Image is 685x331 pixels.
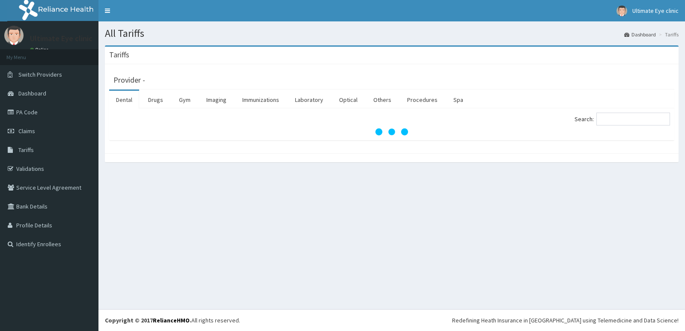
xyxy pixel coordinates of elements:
[18,71,62,78] span: Switch Providers
[657,31,679,38] li: Tariffs
[109,91,139,109] a: Dental
[18,89,46,97] span: Dashboard
[105,28,679,39] h1: All Tariffs
[596,113,670,125] input: Search:
[375,115,409,149] svg: audio-loading
[575,113,670,125] label: Search:
[366,91,398,109] a: Others
[200,91,233,109] a: Imaging
[632,7,679,15] span: Ultimate Eye clinic
[30,35,92,42] p: Ultimate Eye clinic
[153,316,190,324] a: RelianceHMO
[172,91,197,109] a: Gym
[288,91,330,109] a: Laboratory
[4,26,24,45] img: User Image
[235,91,286,109] a: Immunizations
[452,316,679,325] div: Redefining Heath Insurance in [GEOGRAPHIC_DATA] using Telemedicine and Data Science!
[141,91,170,109] a: Drugs
[447,91,470,109] a: Spa
[105,316,191,324] strong: Copyright © 2017 .
[18,146,34,154] span: Tariffs
[332,91,364,109] a: Optical
[616,6,627,16] img: User Image
[98,309,685,331] footer: All rights reserved.
[113,76,145,84] h3: Provider -
[30,47,51,53] a: Online
[624,31,656,38] a: Dashboard
[18,127,35,135] span: Claims
[400,91,444,109] a: Procedures
[109,51,129,59] h3: Tariffs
